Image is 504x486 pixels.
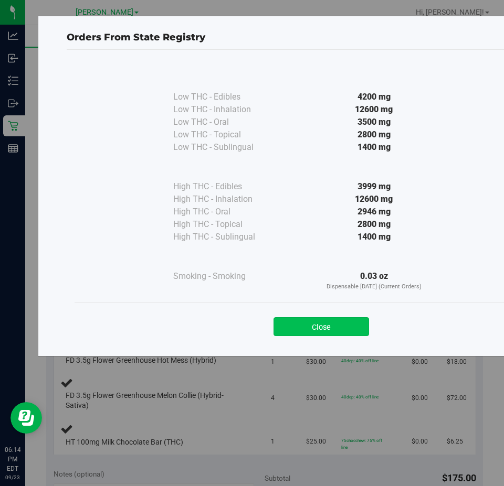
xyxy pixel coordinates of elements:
[173,193,278,206] div: High THC - Inhalation
[173,270,278,283] div: Smoking - Smoking
[173,116,278,128] div: Low THC - Oral
[278,141,469,154] div: 1400 mg
[173,141,278,154] div: Low THC - Sublingual
[278,270,469,291] div: 0.03 oz
[10,402,42,434] iframe: Resource center
[278,128,469,141] div: 2800 mg
[278,91,469,103] div: 4200 mg
[278,206,469,218] div: 2946 mg
[278,231,469,243] div: 1400 mg
[278,180,469,193] div: 3999 mg
[278,193,469,206] div: 12600 mg
[278,218,469,231] div: 2800 mg
[67,31,205,43] span: Orders From State Registry
[278,116,469,128] div: 3500 mg
[278,283,469,291] p: Dispensable [DATE] (Current Orders)
[173,206,278,218] div: High THC - Oral
[173,91,278,103] div: Low THC - Edibles
[173,128,278,141] div: Low THC - Topical
[173,180,278,193] div: High THC - Edibles
[173,103,278,116] div: Low THC - Inhalation
[173,218,278,231] div: High THC - Topical
[274,317,369,336] button: Close
[278,103,469,116] div: 12600 mg
[173,231,278,243] div: High THC - Sublingual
